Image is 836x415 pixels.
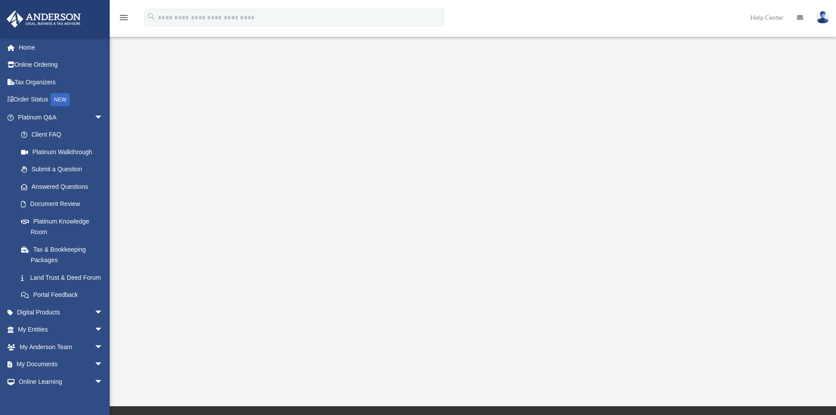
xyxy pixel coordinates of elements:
a: My Entitiesarrow_drop_down [6,321,116,339]
a: Tax & Bookkeeping Packages [12,241,116,269]
a: My Documentsarrow_drop_down [6,356,116,373]
span: arrow_drop_down [94,373,112,391]
img: User Pic [816,11,829,24]
a: Online Ordering [6,56,116,74]
a: Order StatusNEW [6,91,116,109]
a: Portal Feedback [12,286,116,304]
span: arrow_drop_down [94,303,112,321]
a: Online Learningarrow_drop_down [6,373,116,390]
a: My Anderson Teamarrow_drop_down [6,338,116,356]
a: menu [118,15,129,23]
a: Document Review [12,195,116,213]
span: arrow_drop_down [94,338,112,356]
i: search [147,12,156,22]
a: Land Trust & Deed Forum [12,269,116,286]
a: Platinum Walkthrough [12,143,112,161]
span: arrow_drop_down [94,108,112,126]
a: Platinum Knowledge Room [12,213,116,241]
a: Answered Questions [12,178,116,195]
a: Digital Productsarrow_drop_down [6,303,116,321]
span: arrow_drop_down [94,356,112,374]
i: menu [118,12,129,23]
img: Anderson Advisors Platinum Portal [4,11,83,28]
span: arrow_drop_down [94,321,112,339]
a: Home [6,39,116,56]
a: Client FAQ [12,126,116,144]
a: Platinum Q&Aarrow_drop_down [6,108,116,126]
a: Submit a Question [12,161,116,178]
iframe: <span data-mce-type="bookmark" style="display: inline-block; width: 0px; overflow: hidden; line-h... [235,59,709,323]
div: NEW [50,93,70,106]
a: Tax Organizers [6,73,116,91]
